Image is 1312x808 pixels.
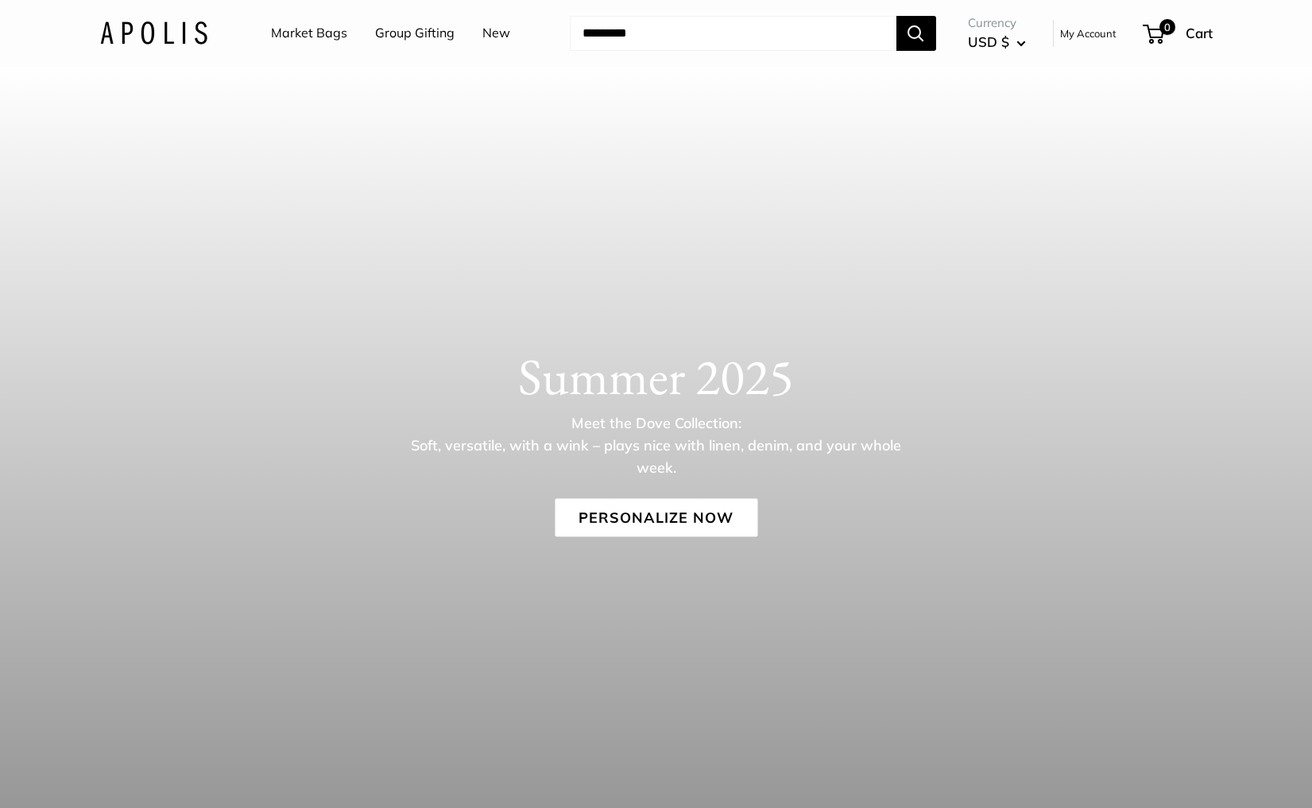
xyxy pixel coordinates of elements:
[375,21,455,45] a: Group Gifting
[896,16,936,51] button: Search
[1060,24,1117,43] a: My Account
[398,412,915,479] p: Meet the Dove Collection: Soft, versatile, with a wink – plays nice with linen, denim, and your w...
[570,16,896,51] input: Search...
[1159,19,1175,35] span: 0
[1144,21,1213,46] a: 0 Cart
[1186,25,1213,41] span: Cart
[100,21,207,44] img: Apolis
[968,29,1026,55] button: USD $
[968,12,1026,34] span: Currency
[271,21,347,45] a: Market Bags
[555,499,757,537] a: Personalize Now
[100,346,1213,407] h1: Summer 2025
[968,33,1009,50] span: USD $
[482,21,510,45] a: New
